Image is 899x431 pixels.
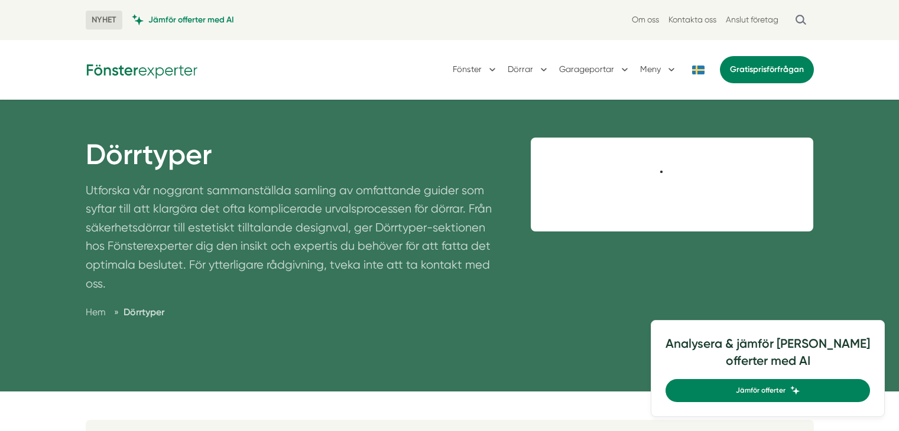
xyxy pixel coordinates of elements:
a: Jämför offerter med AI [132,14,234,25]
a: Gratisprisförfrågan [720,56,814,83]
span: Jämför offerter [736,385,786,396]
p: Utforska vår noggrant sammanställda samling av omfattande guider som syftar till att klargöra det... [86,181,503,299]
a: Om oss [632,14,659,25]
h4: Analysera & jämför [PERSON_NAME] offerter med AI [666,335,870,379]
button: Garageportar [559,54,631,85]
span: » [114,305,119,319]
button: Fönster [453,54,498,85]
button: Öppna sök [788,9,814,31]
a: Jämför offerter [666,379,870,402]
button: Meny [640,54,677,85]
a: Anslut företag [726,14,778,25]
nav: Breadcrumb [86,305,503,319]
a: Dörrtyper [124,306,164,318]
span: Gratis [730,64,753,74]
h1: Dörrtyper [86,138,503,181]
span: Jämför offerter med AI [148,14,234,25]
img: Fönsterexperter Logotyp [86,60,198,79]
a: Kontakta oss [668,14,716,25]
a: Hem [86,306,106,318]
span: NYHET [86,11,122,30]
button: Dörrar [508,54,550,85]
